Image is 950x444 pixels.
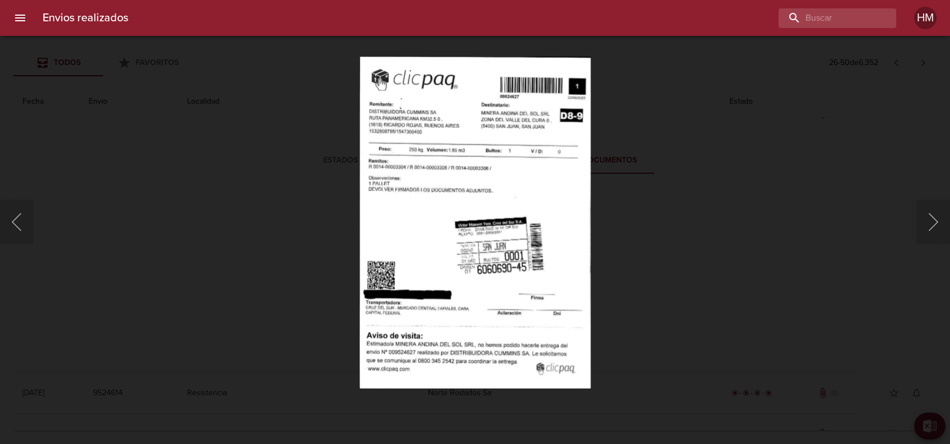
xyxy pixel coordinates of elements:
[914,7,937,29] div: Abrir información de usuario
[914,7,937,29] div: HM
[779,8,877,28] input: buscar
[360,56,591,388] img: Image
[916,200,950,244] button: Siguiente
[7,4,34,31] button: menu
[43,9,128,27] h6: Envios realizados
